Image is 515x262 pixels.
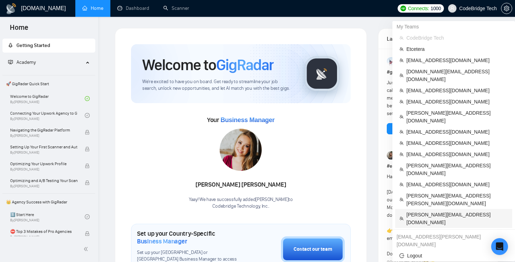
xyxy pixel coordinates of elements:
span: By [PERSON_NAME] [10,167,77,172]
a: dashboardDashboard [117,5,149,11]
button: setting [501,3,512,14]
span: [DOMAIN_NAME][EMAIL_ADDRESS][DOMAIN_NAME] [406,68,508,83]
span: Business Manager [137,237,187,245]
span: team [399,141,404,145]
span: [PERSON_NAME][EMAIL_ADDRESS][DOMAIN_NAME] [406,211,508,226]
span: team [399,73,404,78]
span: logout [399,253,404,258]
span: [PERSON_NAME][EMAIL_ADDRESS][DOMAIN_NAME] [406,162,508,177]
span: [EMAIL_ADDRESS][DOMAIN_NAME] [406,56,508,64]
span: Latest Posts from the GigRadar Community [387,34,420,43]
span: ⛔ Top 3 Mistakes of Pro Agencies [10,228,77,235]
img: upwork-logo.png [400,6,406,11]
div: Open Intercom Messenger [491,238,508,255]
span: By [PERSON_NAME] [10,134,77,138]
span: Connects: [408,5,429,12]
h1: # events [387,162,489,170]
span: [PERSON_NAME][EMAIL_ADDRESS][DOMAIN_NAME] [406,109,508,125]
span: team [399,58,404,62]
div: My Teams [392,21,515,32]
a: Connecting Your Upwork Agency to GigRadarBy[PERSON_NAME] [10,108,85,123]
span: [EMAIL_ADDRESS][DOMAIN_NAME] [406,181,508,188]
h1: Set up your Country-Specific [137,230,246,245]
div: Just signed up [DATE], my onboarding call is not till [DATE]. Can anyone help me to get started t... [387,79,469,117]
span: 1000 [431,5,441,12]
span: By [PERSON_NAME] [10,150,77,155]
span: Optimizing Your Upwork Profile [10,160,77,167]
span: lock [85,180,90,185]
span: 👉 [387,228,393,234]
div: nazar.levchuk@gigradar.io [392,231,515,250]
span: lock [85,231,90,236]
li: Getting Started [2,39,95,53]
span: fund-projection-screen [8,60,13,65]
a: searchScanner [163,5,189,11]
span: Your [207,116,275,124]
span: rocket [8,43,13,48]
span: check-circle [85,113,90,118]
span: Logout [399,252,508,260]
img: Korlan [387,151,395,160]
span: check-circle [85,96,90,101]
span: [EMAIL_ADDRESS][DOMAIN_NAME] [406,87,508,94]
span: Navigating the GigRadar Platform [10,127,77,134]
div: Yaay! We have successfully added [PERSON_NAME] to [189,196,293,210]
span: team [399,115,404,119]
div: Contact our team [294,246,332,253]
span: Business Manager [220,116,274,123]
span: team [399,36,404,40]
span: Etcetera [406,45,508,53]
span: team [399,88,404,93]
span: Academy [8,59,36,65]
span: team [399,197,404,202]
span: check-circle [85,214,90,219]
span: [PERSON_NAME][EMAIL_ADDRESS][PERSON_NAME][DOMAIN_NAME] [406,192,508,207]
span: [EMAIL_ADDRESS][DOMAIN_NAME] [406,128,508,136]
span: GigRadar [216,55,274,74]
span: [EMAIL_ADDRESS][DOMAIN_NAME] [406,139,508,147]
span: By [PERSON_NAME] [10,184,77,188]
span: team [399,182,404,187]
span: lock [85,147,90,152]
span: lock [85,130,90,135]
span: team [399,130,404,134]
span: [EMAIL_ADDRESS][DOMAIN_NAME] [406,150,508,158]
span: [EMAIL_ADDRESS][DOMAIN_NAME] [406,98,508,106]
button: Reply [387,123,410,134]
a: homeHome [82,5,103,11]
span: 👑 Agency Success with GigRadar [3,195,95,209]
a: setting [501,6,512,11]
img: 1686179495276-90.jpg [220,129,262,171]
img: gigradar-logo.png [304,56,339,91]
span: user [450,6,455,11]
span: double-left [83,246,90,253]
span: We're excited to have you on board. Get ready to streamline your job search, unlock new opportuni... [142,79,293,92]
h1: # gigradar-hub [387,68,489,76]
span: 🚀 GigRadar Quick Start [3,77,95,91]
span: team [399,167,404,172]
span: Home [4,22,34,37]
span: CodeBridge Tech [406,34,508,42]
span: Setting Up Your First Scanner and Auto-Bidder [10,143,77,150]
span: lock [85,163,90,168]
div: [PERSON_NAME] [PERSON_NAME] [189,179,293,191]
a: Welcome to GigRadarBy[PERSON_NAME] [10,91,85,106]
span: team [399,47,404,51]
a: 1️⃣ Start HereBy[PERSON_NAME] [10,209,85,224]
p: Codebridge Technology, Inc. . [189,203,293,210]
h1: Welcome to [142,55,274,74]
span: team [399,152,404,156]
span: By [PERSON_NAME] [10,235,77,239]
span: team [399,216,404,221]
img: logo [6,3,17,14]
span: team [399,100,404,104]
span: Optimizing and A/B Testing Your Scanner for Better Results [10,177,77,184]
img: Anisuzzaman Khan [387,57,395,66]
span: Getting Started [16,42,50,48]
span: Academy [16,59,36,65]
